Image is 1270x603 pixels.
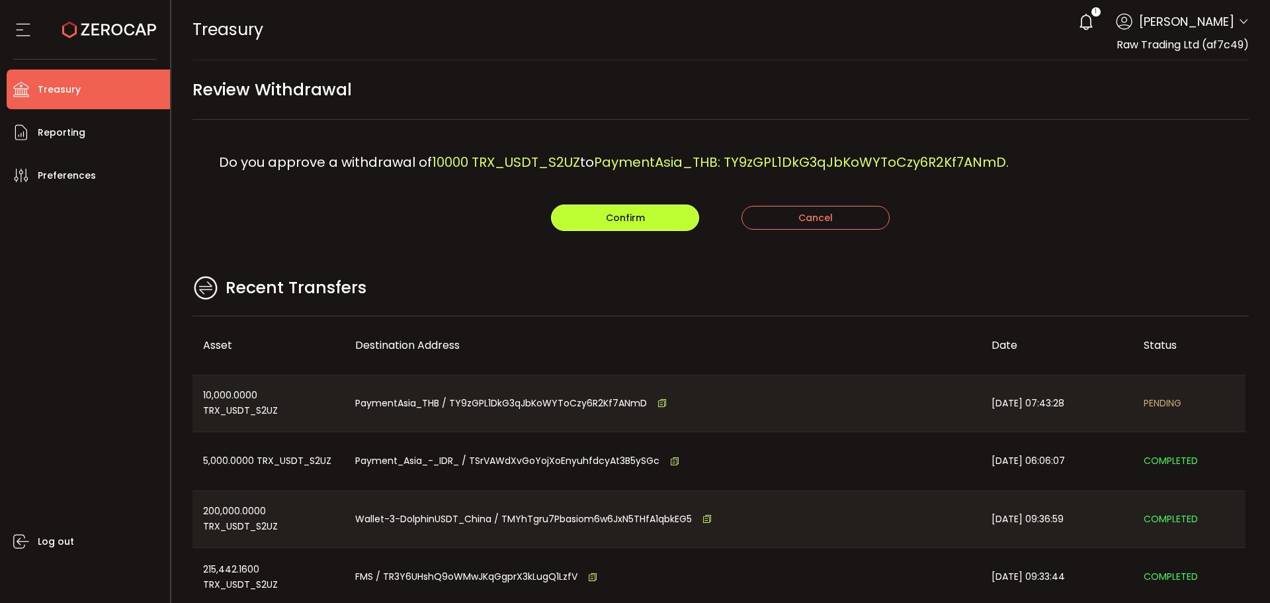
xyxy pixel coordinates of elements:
div: 5,000.0000 TRX_USDT_S2UZ [192,432,345,490]
span: 10000 TRX_USDT_S2UZ [432,153,580,171]
span: Review Withdrawal [192,75,352,105]
span: Recent Transfers [226,275,366,301]
span: COMPLETED [1144,453,1198,469]
span: PaymentAsia_THB / TY9zGPL1DkG3qJbKoWYToCzy6R2Kf7ANmD [355,396,647,411]
span: Do you approve a withdrawal of [219,153,432,171]
div: Status [1133,338,1246,353]
div: Destination Address [345,338,981,353]
span: Treasury [38,80,81,99]
div: 10,000.0000 TRX_USDT_S2UZ [192,375,345,432]
iframe: Chat Widget [1204,539,1270,603]
div: Asset [192,338,345,353]
span: FMS / TR3Y6UHshQ9oWMwJKqGgprX3kLugQ1LzfV [355,569,577,584]
span: Reporting [38,123,85,142]
button: Confirm [551,205,699,231]
span: COMPLETED [1144,512,1198,527]
span: Cancel [798,211,833,224]
span: PENDING [1144,396,1181,411]
button: Cancel [741,206,890,230]
span: Log out [38,532,74,551]
span: PaymentAsia_THB: TY9zGPL1DkG3qJbKoWYToCzy6R2Kf7ANmD. [594,153,1009,171]
span: [PERSON_NAME] [1139,13,1234,30]
span: 1 [1095,7,1097,17]
span: COMPLETED [1144,569,1198,584]
span: Preferences [38,166,96,185]
span: Raw Trading Ltd (af7c49) [1117,37,1249,52]
div: [DATE] 07:43:28 [981,375,1133,432]
span: to [580,153,594,171]
div: 200,000.0000 TRX_USDT_S2UZ [192,491,345,548]
div: [DATE] 06:06:07 [981,432,1133,490]
span: Treasury [192,18,263,41]
span: Confirm [606,211,645,224]
div: Date [981,338,1133,353]
div: [DATE] 09:36:59 [981,491,1133,548]
span: Payment_Asia_-_IDR_ / TSrVAWdXvGoYojXoEnyuhfdcyAt3B5ySGc [355,453,659,469]
span: Wallet-3-DolphinUSDT_China / TMYhTgru7Pbasiom6w6JxN5THfA1qbkEG5 [355,512,692,527]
